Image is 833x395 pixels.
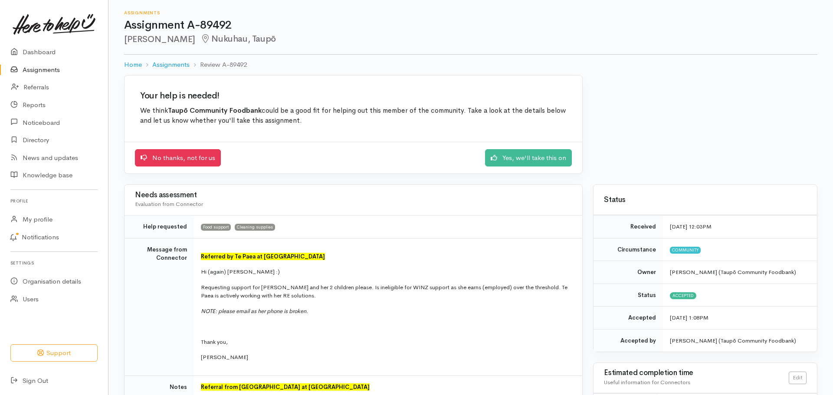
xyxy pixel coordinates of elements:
[201,338,572,346] p: Thank you,
[594,215,663,238] td: Received
[135,149,221,167] a: No thanks, not for us
[594,238,663,261] td: Circumstance
[152,60,190,70] a: Assignments
[201,253,325,260] b: Referred by Te Paea at [GEOGRAPHIC_DATA]
[670,247,701,254] span: Community
[670,314,708,321] time: [DATE] 1:08PM
[594,307,663,330] td: Accepted
[124,19,817,32] h1: Assignment A-89492
[190,60,247,70] li: Review A-89492
[604,369,789,377] h3: Estimated completion time
[124,55,817,75] nav: breadcrumb
[594,284,663,307] td: Status
[201,268,572,276] p: Hi (again) [PERSON_NAME] :)
[604,379,690,386] span: Useful information for Connectors
[124,10,817,15] h6: Assignments
[594,261,663,284] td: Owner
[135,191,572,199] h3: Needs assessment
[201,283,572,300] p: Requesting support for [PERSON_NAME] and her 2 children please. Is ineligible for WINZ support as...
[10,344,98,362] button: Support
[201,353,572,362] p: [PERSON_NAME]
[670,223,712,230] time: [DATE] 12:03PM
[594,329,663,352] td: Accepted by
[789,372,807,384] a: Edit
[10,257,98,269] h6: Settings
[663,329,817,352] td: [PERSON_NAME] (Taupō Community Foodbank)
[140,106,567,126] p: We think could be a good fit for helping out this member of the community. Take a look at the det...
[124,34,817,44] h2: [PERSON_NAME]
[201,383,370,391] font: Referral from [GEOGRAPHIC_DATA] at [GEOGRAPHIC_DATA]
[201,307,308,315] i: NOTE: please email as her phone is broken.
[135,200,203,208] span: Evaluation from Connector
[125,238,194,375] td: Message from Connector
[125,215,194,238] td: Help requested
[168,106,262,115] b: Taupō Community Foodbank
[235,224,275,231] span: Cleaning supplies
[485,149,572,167] a: Yes, we'll take this on
[124,60,142,70] a: Home
[201,224,231,231] span: Food support
[140,91,567,101] h2: Your help is needed!
[10,195,98,207] h6: Profile
[200,33,276,44] span: Nukuhau, Taupō
[670,268,796,276] span: [PERSON_NAME] (Taupō Community Foodbank)
[670,292,696,299] span: Accepted
[604,196,807,204] h3: Status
